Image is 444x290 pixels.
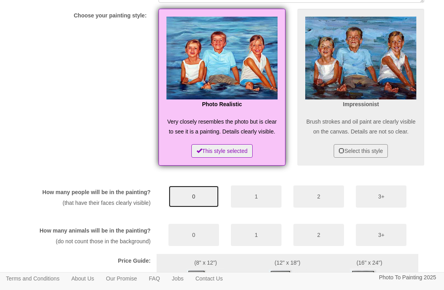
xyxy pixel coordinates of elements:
[168,185,219,208] button: 0
[305,99,416,109] p: Impressionist
[118,257,150,265] label: Price Guide:
[65,273,100,284] a: About Us
[293,224,344,246] button: 2
[74,11,146,19] label: Choose your painting style:
[231,224,282,246] button: 1
[168,224,219,246] button: 0
[305,17,416,99] img: Impressionist
[166,99,278,109] p: Photo Realistic
[166,273,190,284] a: Jobs
[356,224,406,246] button: 3+
[143,273,166,284] a: FAQ
[162,258,249,268] p: (8" x 12")
[42,188,151,196] label: How many people will be in the painting?
[334,144,388,158] button: Select this style
[305,117,416,136] p: Brush strokes and oil paint are clearly visible on the canvas. Details are not so clear.
[166,117,278,136] p: Very closely resembles the photo but is clear to see it is a painting. Details clearly visible.
[40,227,151,235] label: How many animals will be in the painting?
[100,273,143,284] a: Our Promise
[293,185,344,208] button: 2
[32,237,151,246] p: (do not count those in the background)
[326,258,413,268] p: (16" x 24")
[231,185,282,208] button: 1
[379,273,436,282] p: Photo To Painting 2025
[356,185,406,208] button: 3+
[189,273,229,284] a: Contact Us
[261,258,314,268] p: (12" x 18")
[32,198,151,208] p: (that have their faces clearly visible)
[166,17,278,99] img: Realism
[191,144,253,158] button: This style selected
